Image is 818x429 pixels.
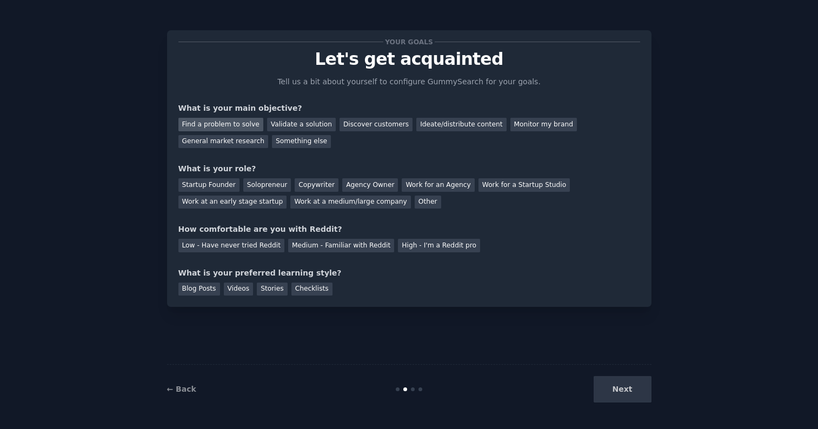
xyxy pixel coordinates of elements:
[178,135,269,149] div: General market research
[288,239,394,252] div: Medium - Familiar with Reddit
[415,196,441,209] div: Other
[178,239,284,252] div: Low - Have never tried Reddit
[383,36,435,48] span: Your goals
[178,224,640,235] div: How comfortable are you with Reddit?
[295,178,338,192] div: Copywriter
[178,118,263,131] div: Find a problem to solve
[340,118,413,131] div: Discover customers
[178,103,640,114] div: What is your main objective?
[267,118,336,131] div: Validate a solution
[257,283,287,296] div: Stories
[243,178,291,192] div: Solopreneur
[224,283,254,296] div: Videos
[478,178,570,192] div: Work for a Startup Studio
[291,283,332,296] div: Checklists
[178,196,287,209] div: Work at an early stage startup
[178,50,640,69] p: Let's get acquainted
[178,267,640,279] div: What is your preferred learning style?
[398,239,480,252] div: High - I'm a Reddit pro
[167,385,196,393] a: ← Back
[178,178,240,192] div: Startup Founder
[342,178,398,192] div: Agency Owner
[272,135,331,149] div: Something else
[178,163,640,175] div: What is your role?
[416,118,506,131] div: Ideate/distribute content
[273,76,546,88] p: Tell us a bit about yourself to configure GummySearch for your goals.
[402,178,474,192] div: Work for an Agency
[510,118,577,131] div: Monitor my brand
[290,196,410,209] div: Work at a medium/large company
[178,283,220,296] div: Blog Posts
